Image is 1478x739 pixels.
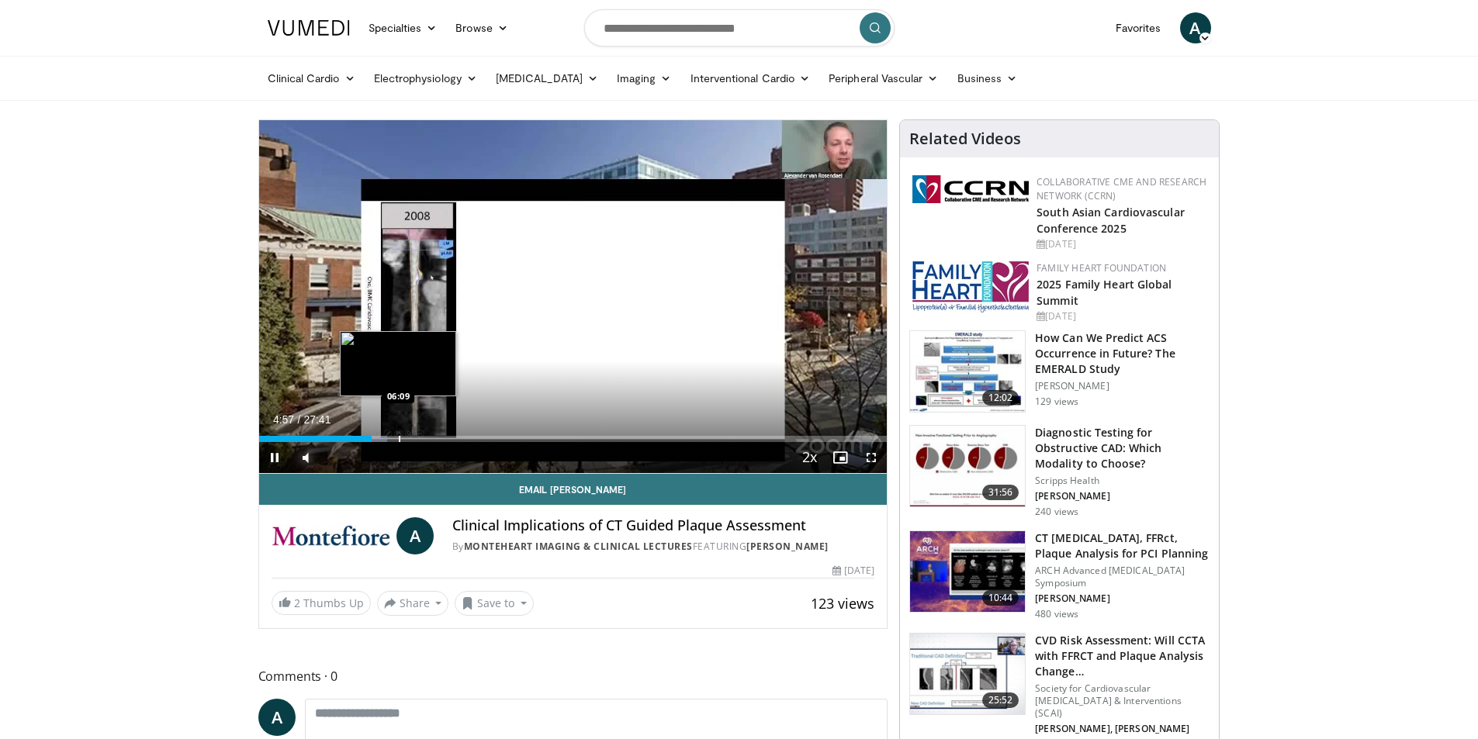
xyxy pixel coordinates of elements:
[1035,506,1078,518] p: 240 views
[909,530,1210,620] a: 10:44 CT [MEDICAL_DATA], FFRct, Plaque Analysis for PCI Planning ARCH Advanced [MEDICAL_DATA] Sym...
[258,63,365,94] a: Clinical Cardio
[912,261,1029,313] img: 96363db5-6b1b-407f-974b-715268b29f70.jpeg.150x105_q85_autocrop_double_scale_upscale_version-0.2.jpg
[452,540,874,554] div: By FEATURING
[340,331,456,396] img: image.jpeg
[1035,592,1210,605] p: [PERSON_NAME]
[1037,237,1206,251] div: [DATE]
[396,517,434,554] a: A
[259,436,888,442] div: Progress Bar
[910,531,1025,612] img: 6fa56215-9cda-4cfd-b30a-ebdda1e98c27.150x105_q85_crop-smart_upscale.jpg
[856,442,887,473] button: Fullscreen
[1035,723,1210,735] p: [PERSON_NAME], [PERSON_NAME]
[303,413,331,426] span: 27:41
[584,9,895,47] input: Search topics, interventions
[294,596,300,610] span: 2
[455,591,534,616] button: Save to
[1037,175,1206,202] a: Collaborative CME and Research Network (CCRN)
[258,699,296,736] a: A
[1035,475,1210,487] p: Scripps Health
[982,692,1019,708] span: 25:52
[1035,380,1210,392] p: [PERSON_NAME]
[1035,565,1210,589] p: ARCH Advanced [MEDICAL_DATA] Symposium
[1035,608,1078,620] p: 480 views
[268,20,350,36] img: VuMedi Logo
[909,330,1210,413] a: 12:02 How Can We Predict ACS Occurrence in Future? The EMERALD Study [PERSON_NAME] 129 views
[948,63,1027,94] a: Business
[272,591,371,615] a: 2 Thumbs Up
[912,175,1029,203] img: a04ee3ba-8487-4636-b0fb-5e8d268f3737.png.150x105_q85_autocrop_double_scale_upscale_version-0.2.png
[746,540,829,553] a: [PERSON_NAME]
[794,442,825,473] button: Playback Rate
[909,129,1021,148] h4: Related Videos
[359,12,447,43] a: Specialties
[910,426,1025,506] img: 9c8ef2a9-62c0-43e6-b80c-998305ca4029.150x105_q85_crop-smart_upscale.jpg
[290,442,321,473] button: Mute
[681,63,820,94] a: Interventional Cardio
[259,474,888,505] a: Email [PERSON_NAME]
[298,413,301,426] span: /
[607,63,681,94] a: Imaging
[1035,530,1210,561] h3: CT [MEDICAL_DATA], FFRct, Plaque Analysis for PCI Planning
[452,517,874,534] h4: Clinical Implications of CT Guided Plaque Assessment
[819,63,947,94] a: Peripheral Vascular
[1106,12,1171,43] a: Favorites
[1037,205,1185,236] a: South Asian Cardiovascular Conference 2025
[982,485,1019,500] span: 31:56
[1035,425,1210,471] h3: Diagnostic Testing for Obstructive CAD: Which Modality to Choose?
[811,594,874,613] span: 123 views
[910,331,1025,412] img: c1d4975e-bb9a-4212-93f4-029552a5e728.150x105_q85_crop-smart_upscale.jpg
[273,413,294,426] span: 4:57
[982,390,1019,406] span: 12:02
[909,425,1210,518] a: 31:56 Diagnostic Testing for Obstructive CAD: Which Modality to Choose? Scripps Health [PERSON_NA...
[825,442,856,473] button: Enable picture-in-picture mode
[446,12,517,43] a: Browse
[1037,277,1172,308] a: 2025 Family Heart Global Summit
[365,63,486,94] a: Electrophysiology
[1180,12,1211,43] a: A
[910,634,1025,714] img: e981dc52-930e-4b2f-afc8-efe3dda3cd67.150x105_q85_crop-smart_upscale.jpg
[259,120,888,474] video-js: Video Player
[486,63,607,94] a: [MEDICAL_DATA]
[1035,633,1210,679] h3: CVD Risk Assessment: Will CCTA with FFRCT and Plaque Analysis Change…
[1035,330,1210,377] h3: How Can We Predict ACS Occurrence in Future? The EMERALD Study
[272,517,390,554] img: MonteHeart Imaging & Clinical Lectures
[464,540,693,553] a: MonteHeart Imaging & Clinical Lectures
[258,666,888,686] span: Comments 0
[832,564,874,578] div: [DATE]
[1035,682,1210,720] p: Society for Cardiovascular [MEDICAL_DATA] & Interventions (SCAI)
[1037,261,1166,275] a: Family Heart Foundation
[1035,395,1078,408] p: 129 views
[1035,490,1210,502] p: [PERSON_NAME]
[982,590,1019,606] span: 10:44
[377,591,449,616] button: Share
[259,442,290,473] button: Pause
[1037,309,1206,323] div: [DATE]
